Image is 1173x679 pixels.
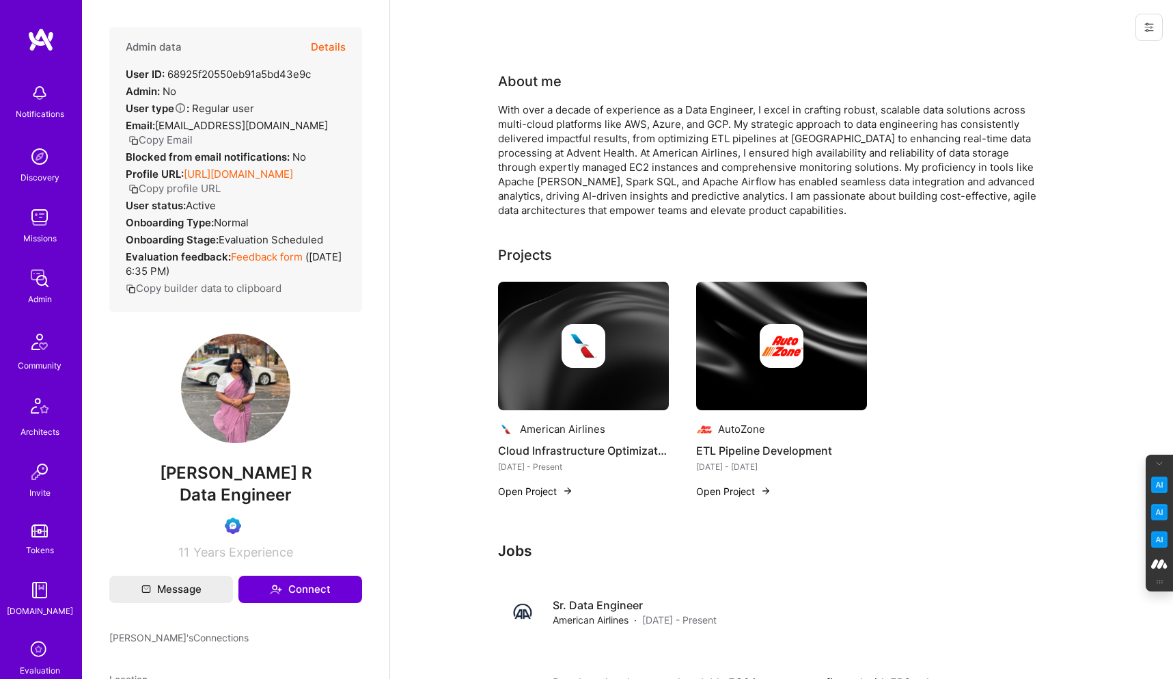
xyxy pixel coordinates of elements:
[498,71,562,92] div: About me
[219,233,323,246] span: Evaluation Scheduled
[498,103,1045,217] div: With over a decade of experience as a Data Engineer, I excel in crafting robust, scalable data so...
[126,284,136,294] i: icon Copy
[126,84,176,98] div: No
[634,613,637,627] span: ·
[509,598,536,625] img: Company logo
[23,231,57,245] div: Missions
[18,358,61,373] div: Community
[1151,477,1168,493] img: Key Point Extractor icon
[270,583,282,596] i: icon Connect
[126,150,306,164] div: No
[20,663,60,678] div: Evaluation
[126,67,311,81] div: 68925f20550eb91a5bd43e9c
[214,216,249,229] span: normal
[126,101,254,116] div: Regular user
[186,199,216,212] span: Active
[562,485,573,496] img: arrow-right
[498,442,669,460] h4: Cloud Infrastructure Optimization
[126,85,160,98] strong: Admin:
[498,245,552,265] div: Projects
[23,392,56,425] img: Architects
[155,119,328,132] span: [EMAIL_ADDRESS][DOMAIN_NAME]
[696,460,867,474] div: [DATE] - [DATE]
[26,576,53,604] img: guide book
[26,543,54,557] div: Tokens
[27,27,55,52] img: logo
[174,102,187,114] i: Help
[141,585,151,594] i: icon Mail
[126,119,155,132] strong: Email:
[26,458,53,485] img: Invite
[238,576,362,603] button: Connect
[178,545,189,559] span: 11
[23,325,56,358] img: Community
[16,107,64,121] div: Notifications
[126,199,186,212] strong: User status:
[180,485,292,505] span: Data Engineer
[1151,531,1168,548] img: Jargon Buster icon
[193,545,293,559] span: Years Experience
[520,422,605,436] div: American Airlines
[126,68,165,81] strong: User ID:
[128,181,221,196] button: Copy profile URL
[31,524,48,537] img: tokens
[553,613,629,627] span: American Airlines
[26,143,53,170] img: discovery
[26,204,53,231] img: teamwork
[20,170,59,185] div: Discovery
[128,133,193,147] button: Copy Email
[225,518,241,534] img: Evaluation Call Booked
[128,135,139,146] i: icon Copy
[696,282,867,410] img: cover
[126,102,189,115] strong: User type :
[109,630,249,645] span: [PERSON_NAME]'s Connections
[7,604,73,618] div: [DOMAIN_NAME]
[760,324,803,368] img: Company logo
[126,250,346,278] div: ( [DATE] 6:35 PM )
[126,233,219,246] strong: Onboarding Stage:
[718,422,765,436] div: AutoZone
[553,598,717,613] h4: Sr. Data Engineer
[126,216,214,229] strong: Onboarding Type:
[184,168,293,181] a: [URL][DOMAIN_NAME]
[642,613,717,627] span: [DATE] - Present
[696,484,771,498] button: Open Project
[1151,504,1168,520] img: Email Tone Analyzer icon
[128,184,139,194] i: icon Copy
[109,576,233,603] button: Message
[28,292,52,306] div: Admin
[498,484,573,498] button: Open Project
[126,150,292,163] strong: Blocked from email notifications:
[498,460,669,474] div: [DATE] - Present
[696,442,867,460] h4: ETL Pipeline Development
[27,637,53,663] i: icon SelectionTeam
[231,250,303,263] a: Feedback form
[311,27,346,67] button: Details
[126,281,281,295] button: Copy builder data to clipboard
[20,425,59,439] div: Architects
[26,265,53,292] img: admin teamwork
[498,421,514,438] img: Company logo
[562,324,605,368] img: Company logo
[29,485,51,500] div: Invite
[26,79,53,107] img: bell
[181,334,290,443] img: User Avatar
[498,542,1065,559] h3: Jobs
[126,41,182,53] h4: Admin data
[126,168,184,181] strong: Profile URL:
[109,463,362,483] span: [PERSON_NAME] R
[760,485,771,496] img: arrow-right
[498,282,669,410] img: cover
[126,250,231,263] strong: Evaluation feedback:
[696,421,713,438] img: Company logo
